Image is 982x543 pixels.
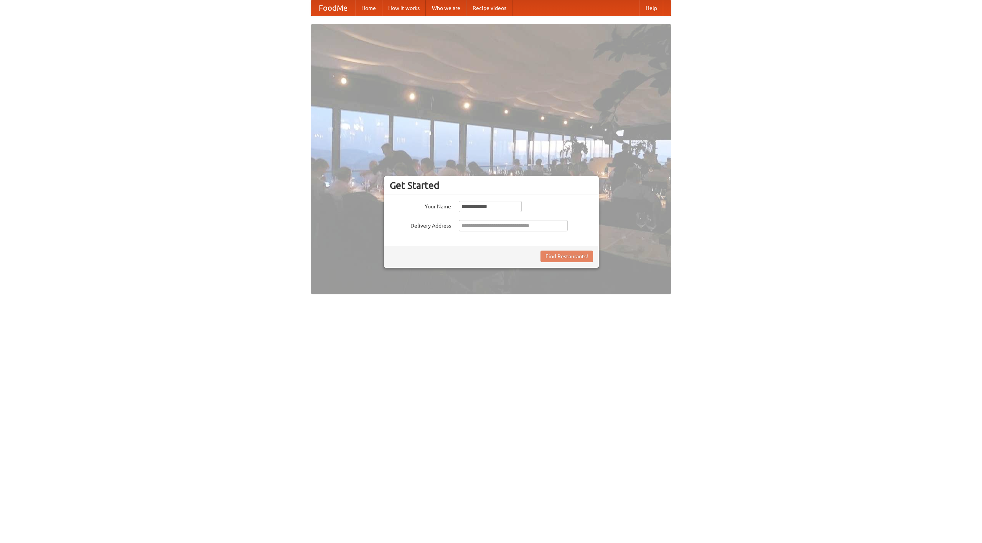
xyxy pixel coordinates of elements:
a: Help [639,0,663,16]
label: Delivery Address [390,220,451,229]
label: Your Name [390,201,451,210]
h3: Get Started [390,180,593,191]
a: Who we are [426,0,466,16]
a: FoodMe [311,0,355,16]
a: Recipe videos [466,0,512,16]
a: Home [355,0,382,16]
button: Find Restaurants! [540,251,593,262]
a: How it works [382,0,426,16]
